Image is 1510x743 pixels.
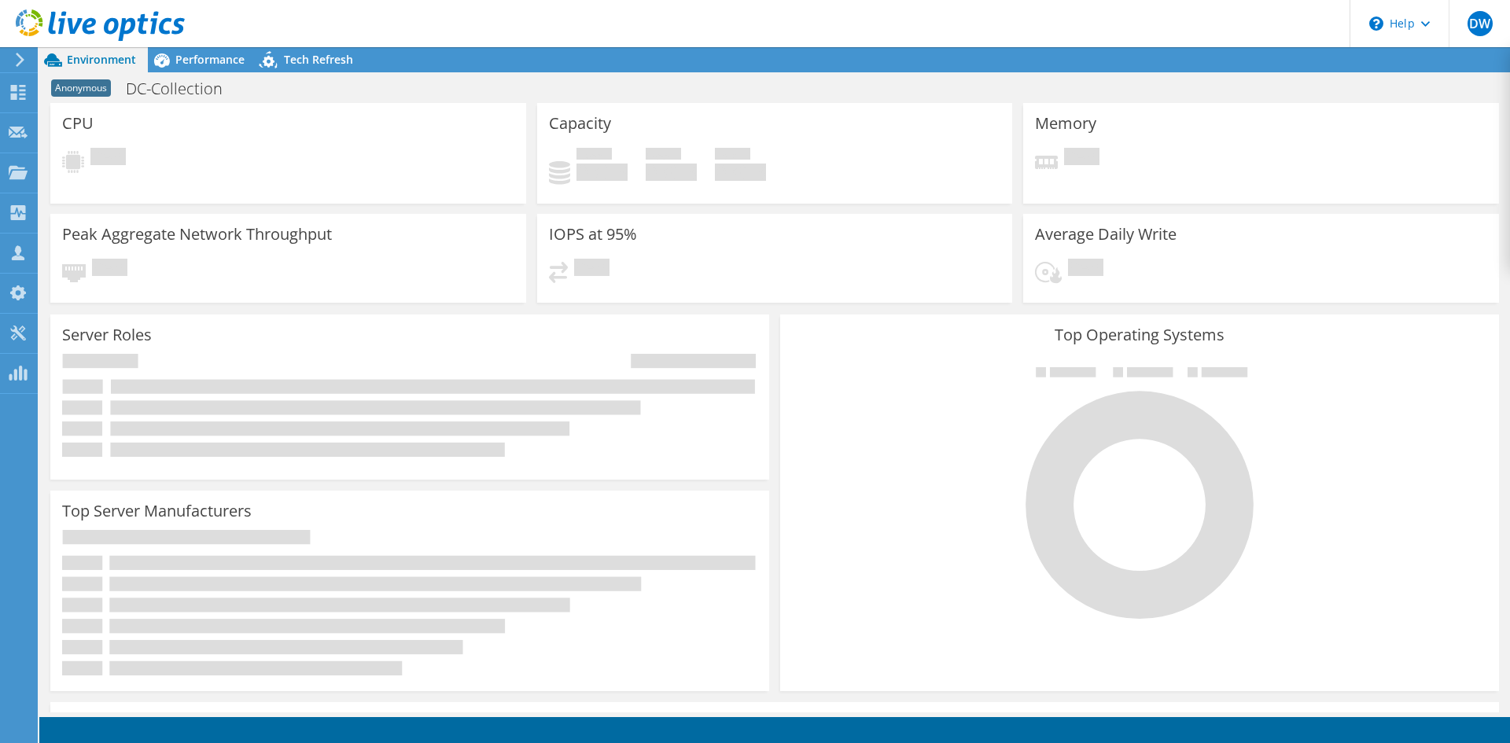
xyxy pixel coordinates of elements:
[715,148,750,164] span: Total
[90,148,126,169] span: Pending
[1369,17,1383,31] svg: \n
[1468,11,1493,36] span: DW
[646,164,697,181] h4: 0 GiB
[1064,148,1099,169] span: Pending
[119,80,247,97] h1: DC-Collection
[549,226,637,243] h3: IOPS at 95%
[175,52,245,67] span: Performance
[67,52,136,67] span: Environment
[646,148,681,164] span: Free
[62,502,252,520] h3: Top Server Manufacturers
[62,115,94,132] h3: CPU
[62,326,152,344] h3: Server Roles
[92,259,127,280] span: Pending
[549,115,611,132] h3: Capacity
[1068,259,1103,280] span: Pending
[284,52,353,67] span: Tech Refresh
[574,259,610,280] span: Pending
[715,164,766,181] h4: 0 GiB
[576,164,628,181] h4: 0 GiB
[62,226,332,243] h3: Peak Aggregate Network Throughput
[576,148,612,164] span: Used
[1035,115,1096,132] h3: Memory
[51,79,111,97] span: Anonymous
[792,326,1487,344] h3: Top Operating Systems
[1035,226,1177,243] h3: Average Daily Write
